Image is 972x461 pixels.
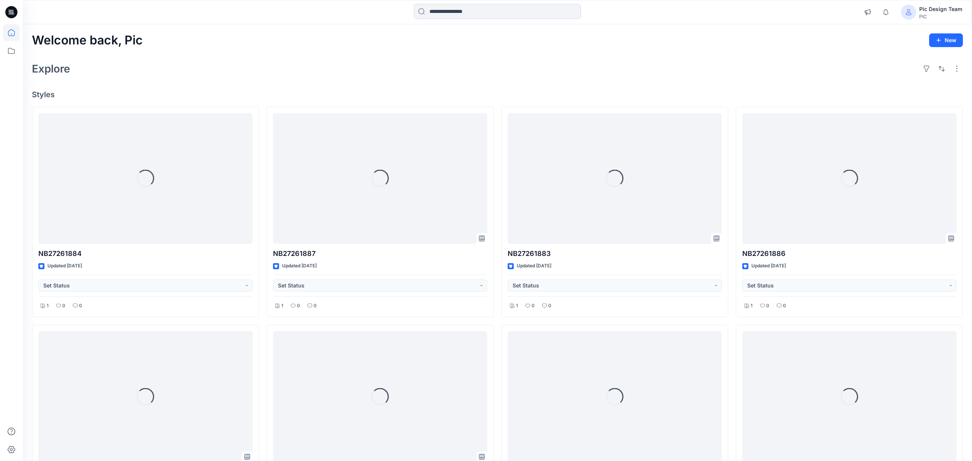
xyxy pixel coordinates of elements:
[32,90,963,99] h4: Styles
[516,302,518,310] p: 1
[273,248,487,259] p: NB27261887
[32,33,143,47] h2: Welcome back, Pic
[532,302,535,310] p: 0
[32,63,70,75] h2: Explore
[906,9,912,15] svg: avatar
[929,33,963,47] button: New
[548,302,551,310] p: 0
[314,302,317,310] p: 0
[919,14,963,19] div: PIC
[62,302,65,310] p: 0
[47,262,82,270] p: Updated [DATE]
[751,262,786,270] p: Updated [DATE]
[508,248,722,259] p: NB27261883
[281,302,283,310] p: 1
[38,248,252,259] p: NB27261884
[282,262,317,270] p: Updated [DATE]
[79,302,82,310] p: 0
[783,302,786,310] p: 0
[517,262,551,270] p: Updated [DATE]
[751,302,753,310] p: 1
[297,302,300,310] p: 0
[919,5,963,14] div: Pic Design Team
[742,248,956,259] p: NB27261886
[766,302,769,310] p: 0
[47,302,49,310] p: 1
